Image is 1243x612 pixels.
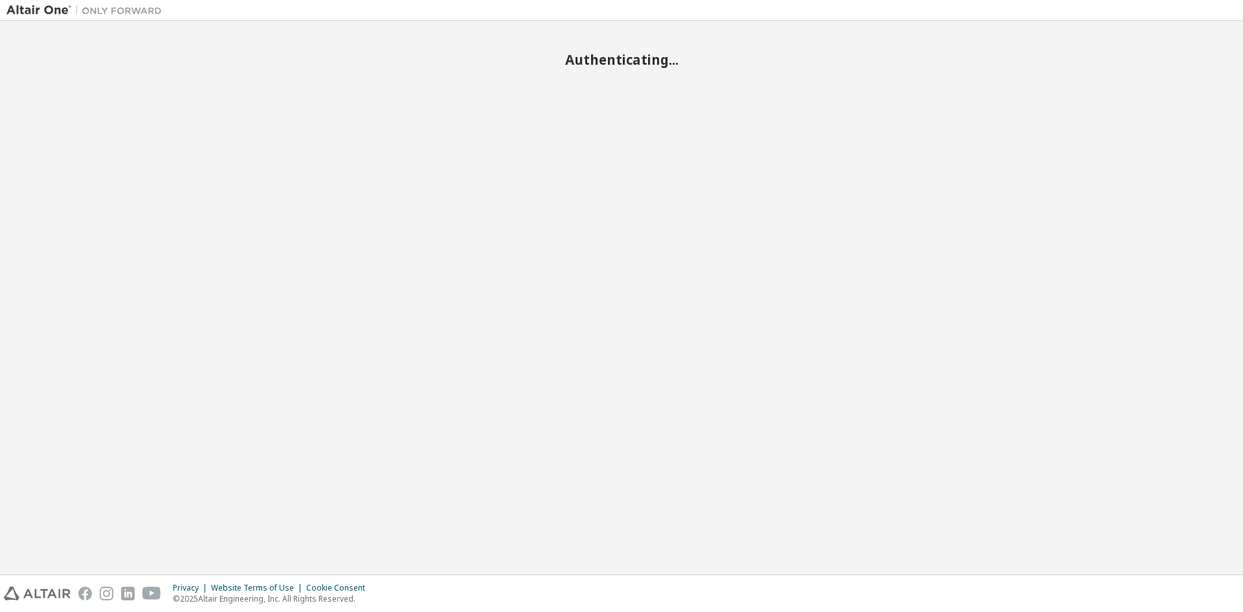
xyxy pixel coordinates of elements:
[142,587,161,600] img: youtube.svg
[173,583,211,593] div: Privacy
[121,587,135,600] img: linkedin.svg
[6,51,1237,68] h2: Authenticating...
[6,4,168,17] img: Altair One
[100,587,113,600] img: instagram.svg
[78,587,92,600] img: facebook.svg
[211,583,306,593] div: Website Terms of Use
[306,583,373,593] div: Cookie Consent
[173,593,373,604] p: © 2025 Altair Engineering, Inc. All Rights Reserved.
[4,587,71,600] img: altair_logo.svg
